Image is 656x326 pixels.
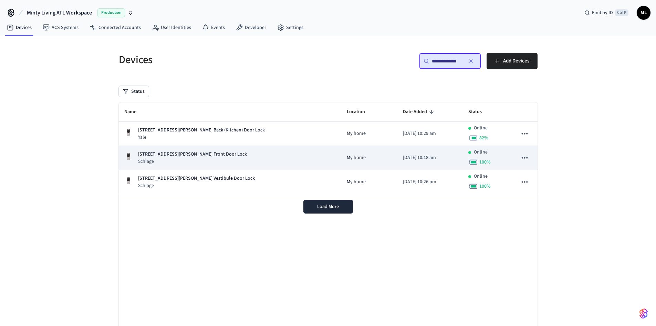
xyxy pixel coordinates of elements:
p: Schlage [138,158,247,165]
span: Production [97,8,125,17]
span: Date Added [403,107,436,117]
a: Developer [230,21,272,34]
img: Yale Assure Touchscreen Wifi Smart Lock, Satin Nickel, Front [124,177,133,185]
a: Devices [1,21,37,34]
span: 100 % [479,159,491,166]
a: User Identities [146,21,197,34]
table: sticky table [119,102,538,194]
p: [DATE] 10:26 pm [403,178,457,186]
a: Connected Accounts [84,21,146,34]
p: Online [474,173,488,180]
p: Online [474,125,488,132]
p: Schlage [138,182,255,189]
img: Yale Assure Touchscreen Wifi Smart Lock, Satin Nickel, Front [124,152,133,161]
span: 100 % [479,183,491,190]
a: ACS Systems [37,21,84,34]
button: Status [119,86,149,97]
button: Load More [303,200,353,214]
p: [STREET_ADDRESS][PERSON_NAME] Back (Kitchen) Door Lock [138,127,265,134]
img: SeamLogoGradient.69752ec5.svg [639,308,648,319]
span: Name [124,107,145,117]
span: Status [468,107,491,117]
p: [DATE] 10:18 am [403,154,457,161]
span: Location [347,107,374,117]
span: My home [347,154,366,161]
div: Find by IDCtrl K [579,7,634,19]
img: Yale Assure Touchscreen Wifi Smart Lock, Satin Nickel, Front [124,128,133,137]
span: 82 % [479,135,488,141]
span: Find by ID [592,9,613,16]
a: Settings [272,21,309,34]
h5: Devices [119,53,324,67]
a: Events [197,21,230,34]
span: My home [347,178,366,186]
span: Ctrl K [615,9,628,16]
span: My home [347,130,366,137]
p: Online [474,149,488,156]
p: [STREET_ADDRESS][PERSON_NAME] Vestibule Door Lock [138,175,255,182]
p: [STREET_ADDRESS][PERSON_NAME] Front Door Lock [138,151,247,158]
span: Minty Living ATL Workspace [27,9,92,17]
button: Add Devices [487,53,538,69]
button: ML [637,6,650,20]
span: Load More [317,203,339,210]
span: ML [637,7,650,19]
p: Yale [138,134,265,141]
span: Add Devices [503,57,529,66]
p: [DATE] 10:29 am [403,130,457,137]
